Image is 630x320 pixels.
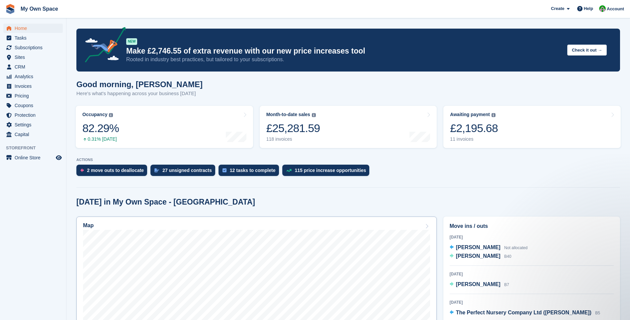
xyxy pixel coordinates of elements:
span: Sites [15,53,54,62]
div: Occupancy [82,112,107,117]
img: move_outs_to_deallocate_icon-f764333ba52eb49d3ac5e1228854f67142a1ed5810a6f6cc68b1a99e826820c5.svg [80,168,84,172]
span: [PERSON_NAME] [456,281,500,287]
a: menu [3,62,63,72]
img: contract_signature_icon-13c848040528278c33f63329250d36e43548de30e8caae1d1a13099fd9432cc5.svg [154,168,159,172]
h2: Move ins / outs [450,222,614,230]
a: Awaiting payment £2,195.68 11 invoices [443,106,621,148]
a: menu [3,81,63,91]
div: 82.29% [82,121,119,135]
img: stora-icon-8386f47178a22dfd0bd8f6a31ec36ba5ce8667c1dd55bd0f319d3a0aa187defe.svg [5,4,15,14]
a: menu [3,91,63,100]
a: The Perfect Nursery Company Ltd ([PERSON_NAME]) B5 [450,309,600,317]
a: menu [3,24,63,33]
div: [DATE] [450,234,614,240]
span: Help [584,5,593,12]
a: menu [3,130,63,139]
a: menu [3,120,63,129]
a: menu [3,43,63,52]
p: Rooted in industry best practices, but tailored to your subscriptions. [126,56,562,63]
span: Protection [15,110,54,120]
a: My Own Space [18,3,61,14]
span: [PERSON_NAME] [456,253,500,259]
a: menu [3,53,63,62]
a: [PERSON_NAME] Not allocated [450,243,528,252]
span: Not allocated [504,245,527,250]
p: Make £2,746.55 of extra revenue with our new price increases tool [126,46,562,56]
span: Settings [15,120,54,129]
img: task-75834270c22a3079a89374b754ae025e5fb1db73e45f91037f5363f120a921f8.svg [223,168,226,172]
div: £25,281.59 [266,121,320,135]
a: 27 unsigned contracts [150,165,219,179]
a: menu [3,153,63,162]
div: 12 tasks to complete [230,168,276,173]
div: [DATE] [450,271,614,277]
span: Invoices [15,81,54,91]
div: Month-to-date sales [266,112,310,117]
div: £2,195.68 [450,121,498,135]
a: 115 price increase opportunities [282,165,373,179]
div: 115 price increase opportunities [295,168,366,173]
img: price_increase_opportunities-93ffe204e8149a01c8c9dc8f82e8f89637d9d84a8eef4429ea346261dce0b2c0.svg [286,169,292,172]
span: Account [607,6,624,12]
a: Month-to-date sales £25,281.59 118 invoices [260,106,437,148]
span: Analytics [15,72,54,81]
span: B7 [504,282,509,287]
span: B40 [504,254,511,259]
span: Storefront [6,145,66,151]
h1: Good morning, [PERSON_NAME] [76,80,203,89]
div: Awaiting payment [450,112,490,117]
span: Capital [15,130,54,139]
span: Coupons [15,101,54,110]
h2: [DATE] in My Own Space - [GEOGRAPHIC_DATA] [76,198,255,207]
a: menu [3,72,63,81]
span: Tasks [15,33,54,43]
button: Check it out → [567,45,607,56]
span: The Perfect Nursery Company Ltd ([PERSON_NAME]) [456,310,591,315]
span: Subscriptions [15,43,54,52]
a: [PERSON_NAME] B7 [450,280,509,289]
div: 27 unsigned contracts [162,168,212,173]
a: menu [3,110,63,120]
div: 118 invoices [266,136,320,142]
img: icon-info-grey-7440780725fd019a000dd9b08b2336e03edf1995a4989e88bcd33f0948082b44.svg [492,113,495,117]
span: Create [551,5,564,12]
p: ACTIONS [76,158,620,162]
a: menu [3,101,63,110]
img: icon-info-grey-7440780725fd019a000dd9b08b2336e03edf1995a4989e88bcd33f0948082b44.svg [312,113,316,117]
h2: Map [83,223,94,229]
div: 2 move outs to deallocate [87,168,144,173]
img: price-adjustments-announcement-icon-8257ccfd72463d97f412b2fc003d46551f7dbcb40ab6d574587a9cd5c0d94... [79,27,126,65]
a: Occupancy 82.29% 0.31% [DATE] [76,106,253,148]
div: 11 invoices [450,136,498,142]
p: Here's what's happening across your business [DATE] [76,90,203,97]
img: Paula Harris [599,5,606,12]
span: [PERSON_NAME] [456,244,500,250]
div: NEW [126,38,137,45]
a: [PERSON_NAME] B40 [450,252,511,261]
a: Preview store [55,154,63,162]
span: Pricing [15,91,54,100]
div: 0.31% [DATE] [82,136,119,142]
span: Online Store [15,153,54,162]
span: CRM [15,62,54,72]
img: icon-info-grey-7440780725fd019a000dd9b08b2336e03edf1995a4989e88bcd33f0948082b44.svg [109,113,113,117]
a: 2 move outs to deallocate [76,165,150,179]
span: Home [15,24,54,33]
a: menu [3,33,63,43]
a: 12 tasks to complete [219,165,282,179]
div: [DATE] [450,299,614,305]
span: B5 [595,311,600,315]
